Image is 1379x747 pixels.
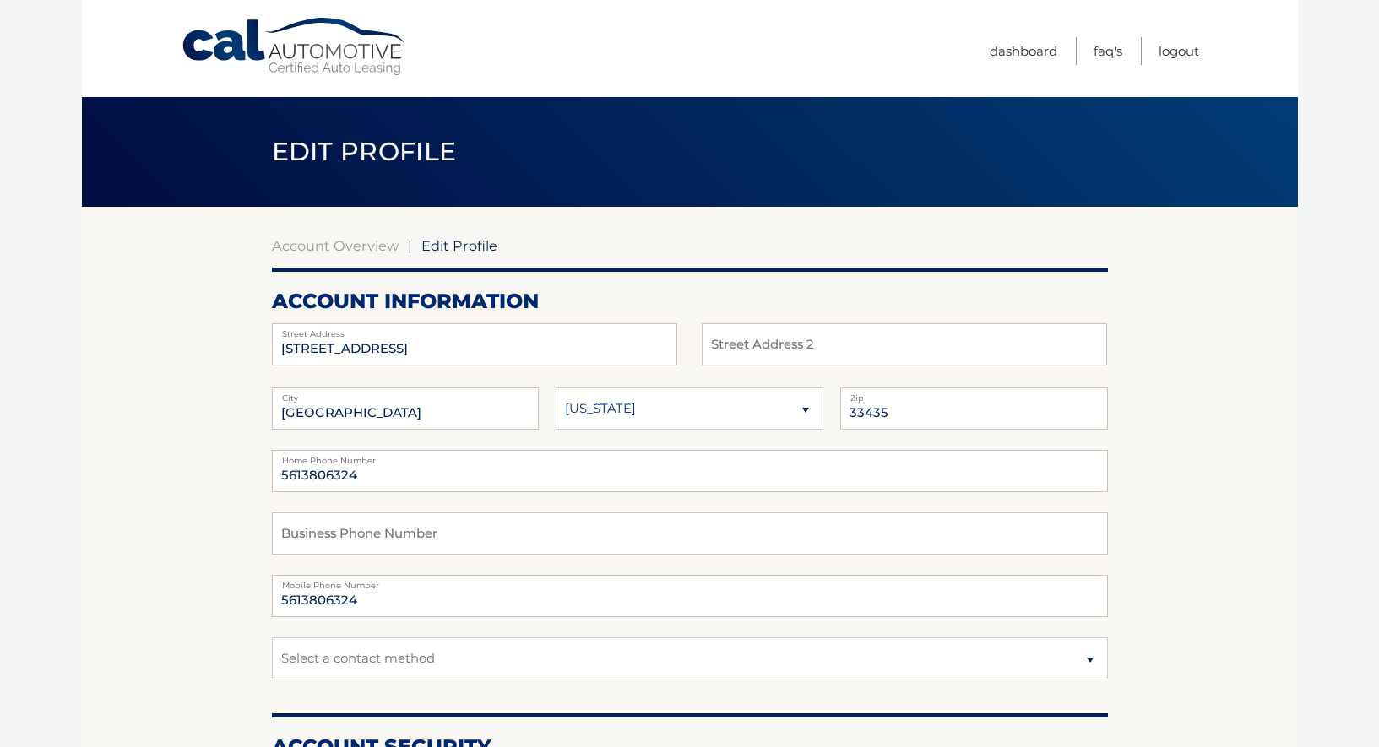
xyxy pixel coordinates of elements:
[408,237,412,254] span: |
[272,450,1108,463] label: Home Phone Number
[840,387,1108,430] input: Zip
[840,387,1108,401] label: Zip
[1159,37,1199,65] a: Logout
[272,575,1108,588] label: Mobile Phone Number
[272,387,540,401] label: City
[272,450,1108,492] input: Home Phone Number
[272,237,399,254] a: Account Overview
[272,289,1108,314] h2: account information
[990,37,1057,65] a: Dashboard
[702,323,1107,365] input: Street Address 2
[272,512,1108,555] input: Business Phone Number
[272,575,1108,617] input: Mobile Phone Number
[1094,37,1122,65] a: FAQ's
[181,17,409,77] a: Cal Automotive
[421,237,497,254] span: Edit Profile
[272,387,540,430] input: City
[272,323,677,337] label: Street Address
[272,136,457,167] span: Edit Profile
[272,323,677,365] input: Street Address 2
